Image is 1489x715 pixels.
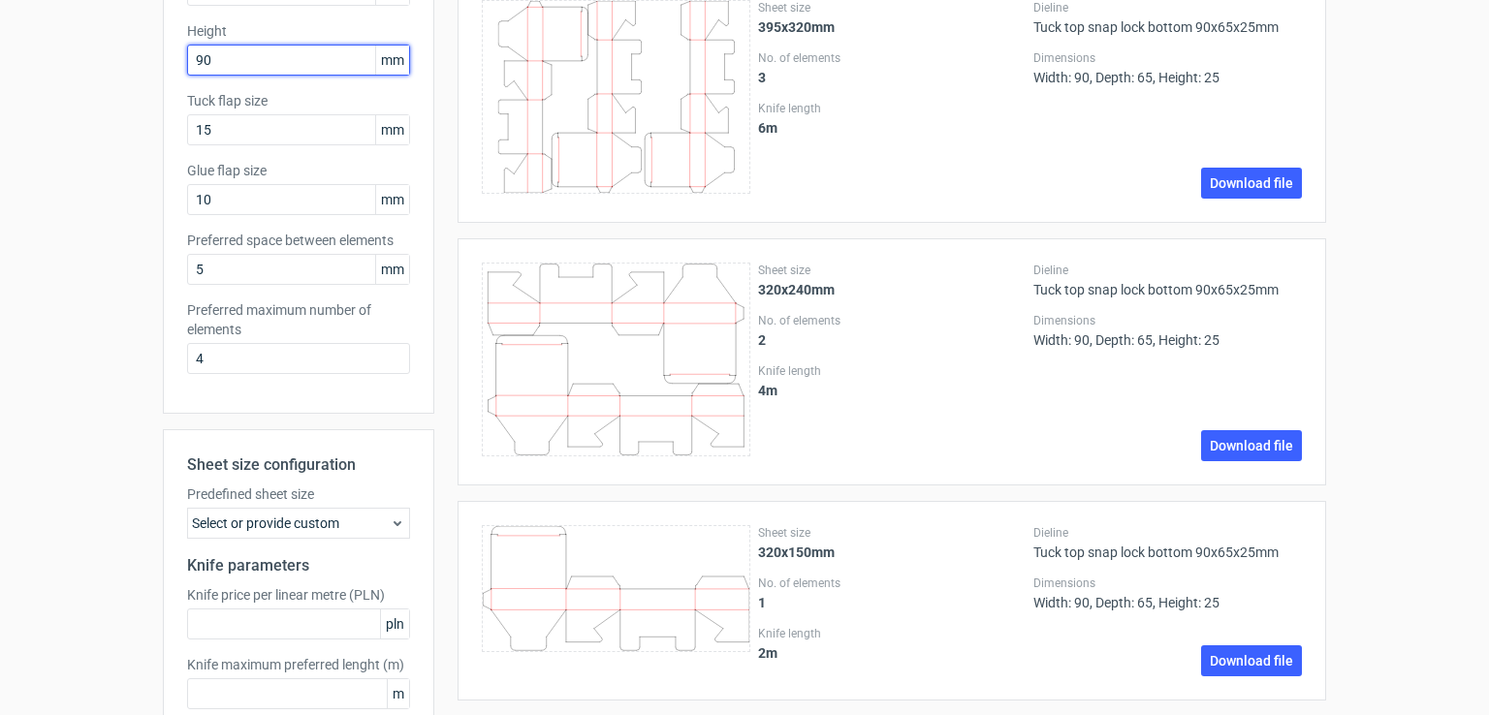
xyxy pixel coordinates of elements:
span: m [387,679,409,708]
a: Download file [1201,645,1302,676]
span: mm [375,46,409,75]
div: Select or provide custom [187,508,410,539]
label: Dieline [1033,525,1302,541]
label: Sheet size [758,525,1027,541]
label: Dimensions [1033,313,1302,328]
div: Tuck top snap lock bottom 90x65x25mm [1033,263,1302,297]
label: Predefined sheet size [187,484,410,504]
label: Tuck flap size [187,91,410,110]
label: Preferred space between elements [187,231,410,250]
label: Sheet size [758,263,1027,278]
div: Width: 90, Depth: 65, Height: 25 [1033,50,1302,85]
label: Knife length [758,626,1027,641]
label: Dieline [1033,263,1302,278]
div: Width: 90, Depth: 65, Height: 25 [1033,313,1302,348]
div: Tuck top snap lock bottom 90x65x25mm [1033,525,1302,560]
label: Glue flap size [187,161,410,180]
label: Dimensions [1033,575,1302,591]
strong: 2 m [758,645,777,661]
h2: Knife parameters [187,554,410,577]
label: Height [187,21,410,41]
label: No. of elements [758,575,1027,591]
h2: Sheet size configuration [187,453,410,477]
div: Width: 90, Depth: 65, Height: 25 [1033,575,1302,610]
label: Knife length [758,101,1027,116]
strong: 4 m [758,383,777,398]
label: No. of elements [758,50,1027,66]
label: Knife price per linear metre (PLN) [187,585,410,605]
strong: 3 [758,70,766,85]
strong: 1 [758,595,766,610]
label: Preferred maximum number of elements [187,300,410,339]
span: mm [375,255,409,284]
label: Dimensions [1033,50,1302,66]
a: Download file [1201,168,1302,199]
label: Knife length [758,363,1027,379]
strong: 6 m [758,120,777,136]
span: pln [380,609,409,638]
strong: 395x320mm [758,19,835,35]
strong: 320x150mm [758,544,835,560]
label: No. of elements [758,313,1027,328]
span: mm [375,185,409,214]
a: Download file [1201,430,1302,461]
strong: 320x240mm [758,282,835,297]
strong: 2 [758,332,766,348]
span: mm [375,115,409,144]
label: Knife maximum preferred lenght (m) [187,655,410,674]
